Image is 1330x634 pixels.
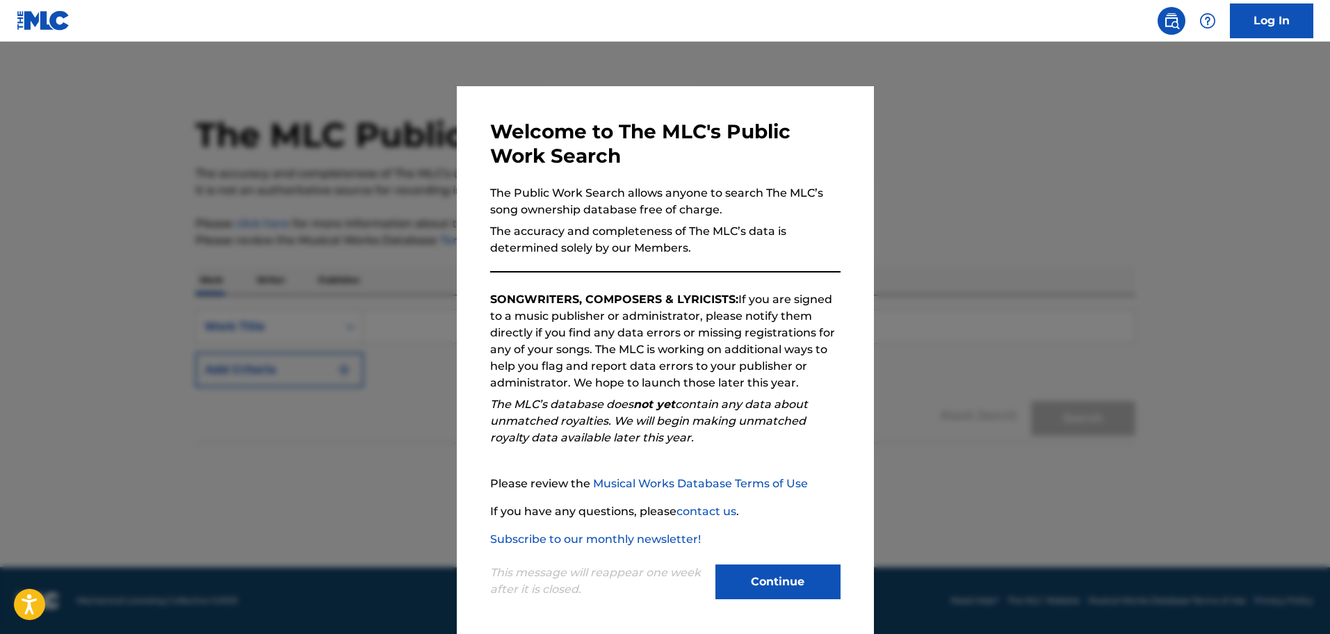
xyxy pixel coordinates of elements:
a: contact us [676,505,736,518]
strong: not yet [633,398,675,411]
p: If you are signed to a music publisher or administrator, please notify them directly if you find ... [490,291,841,391]
a: Log In [1230,3,1313,38]
p: This message will reappear one week after it is closed. [490,564,707,598]
a: Musical Works Database Terms of Use [593,477,808,490]
button: Continue [715,564,841,599]
p: Please review the [490,475,841,492]
img: search [1163,13,1180,29]
div: Help [1194,7,1222,35]
a: Subscribe to our monthly newsletter! [490,533,701,546]
p: The Public Work Search allows anyone to search The MLC’s song ownership database free of charge. [490,185,841,218]
p: If you have any questions, please . [490,503,841,520]
h3: Welcome to The MLC's Public Work Search [490,120,841,168]
a: Public Search [1158,7,1185,35]
img: MLC Logo [17,10,70,31]
p: The accuracy and completeness of The MLC’s data is determined solely by our Members. [490,223,841,257]
img: help [1199,13,1216,29]
strong: SONGWRITERS, COMPOSERS & LYRICISTS: [490,293,738,306]
em: The MLC’s database does contain any data about unmatched royalties. We will begin making unmatche... [490,398,808,444]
